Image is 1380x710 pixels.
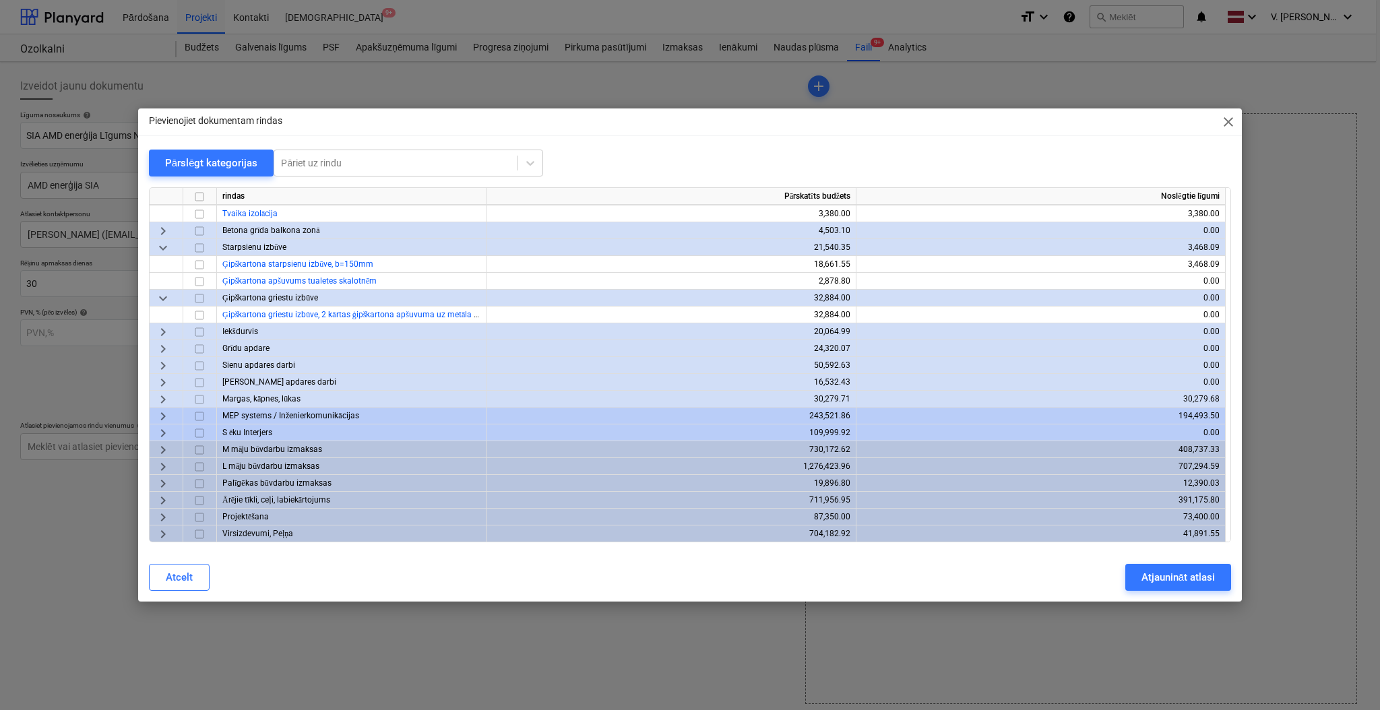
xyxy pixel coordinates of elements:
[222,428,272,437] span: S ēku Interjers
[155,509,171,525] span: keyboard_arrow_right
[492,458,850,475] div: 1,276,423.96
[492,509,850,525] div: 87,350.00
[862,408,1220,424] div: 194,493.50
[1125,564,1231,591] button: Atjaunināt atlasi
[155,492,171,509] span: keyboard_arrow_right
[222,243,286,252] span: Starpsienu izbūve
[492,273,850,290] div: 2,878.80
[862,290,1220,306] div: 0.00
[222,411,359,420] span: MEP systems / Inženierkomunikācijas
[149,150,274,176] button: Pārslēgt kategorijas
[166,569,193,586] div: Atcelt
[155,459,171,475] span: keyboard_arrow_right
[222,310,503,319] a: Ģipškartona griestu izbūve, 2 kārtas ģipškartona apšuvuma uz metāla karkasa
[155,240,171,256] span: keyboard_arrow_down
[492,205,850,222] div: 3,380.00
[862,306,1220,323] div: 0.00
[222,478,332,488] span: Palīgēkas būvdarbu izmaksas
[492,441,850,458] div: 730,172.62
[222,276,377,286] a: Ģipškartona apšuvums tualetes skalotnēm
[217,188,487,205] div: rindas
[862,323,1220,340] div: 0.00
[862,273,1220,290] div: 0.00
[856,188,1226,205] div: Noslēgtie līgumi
[862,424,1220,441] div: 0.00
[155,425,171,441] span: keyboard_arrow_right
[149,564,210,591] button: Atcelt
[222,293,318,302] span: Ģipškartona griestu izbūve
[222,360,295,370] span: Sienu apdares darbi
[165,154,258,172] div: Pārslēgt kategorijas
[492,357,850,374] div: 50,592.63
[155,375,171,391] span: keyboard_arrow_right
[222,327,258,336] span: Iekšdurvis
[222,344,270,353] span: Grīdu apdare
[492,408,850,424] div: 243,521.86
[222,377,336,387] span: Griestu apdares darbi
[222,226,320,235] span: Betona grīda balkona zonā
[155,408,171,424] span: keyboard_arrow_right
[222,512,269,521] span: Projektēšana
[492,525,850,542] div: 704,182.92
[862,256,1220,273] div: 3,468.09
[862,475,1220,492] div: 12,390.03
[487,188,856,205] div: Pārskatīts budžets
[492,256,850,273] div: 18,661.55
[1141,569,1215,586] div: Atjaunināt atlasi
[862,458,1220,475] div: 707,294.59
[155,358,171,374] span: keyboard_arrow_right
[222,529,293,538] span: Virsizdevumi, Peļņa
[862,391,1220,408] div: 30,279.68
[1220,114,1236,130] span: close
[492,475,850,492] div: 19,896.80
[492,290,850,306] div: 32,884.00
[862,492,1220,509] div: 391,175.80
[492,340,850,357] div: 24,320.07
[862,374,1220,391] div: 0.00
[222,259,373,269] a: Ģipškartona starpsienu izbūve, b=150mm
[492,239,850,256] div: 21,540.35
[862,357,1220,374] div: 0.00
[222,461,319,471] span: L māju būvdarbu izmaksas
[155,223,171,239] span: keyboard_arrow_right
[155,526,171,542] span: keyboard_arrow_right
[862,205,1220,222] div: 3,380.00
[492,323,850,340] div: 20,064.99
[492,391,850,408] div: 30,279.71
[862,509,1220,525] div: 73,400.00
[155,341,171,357] span: keyboard_arrow_right
[862,340,1220,357] div: 0.00
[492,424,850,441] div: 109,999.92
[492,374,850,391] div: 16,532.43
[222,394,301,404] span: Margas, kāpnes, lūkas
[222,445,322,454] span: M māju būvdarbu izmaksas
[862,222,1220,239] div: 0.00
[155,442,171,458] span: keyboard_arrow_right
[155,324,171,340] span: keyboard_arrow_right
[222,209,278,218] a: Tvaika izolācija
[492,306,850,323] div: 32,884.00
[862,239,1220,256] div: 3,468.09
[155,290,171,306] span: keyboard_arrow_down
[492,222,850,239] div: 4,503.10
[862,525,1220,542] div: 41,891.55
[149,114,282,128] p: Pievienojiet dokumentam rindas
[155,476,171,492] span: keyboard_arrow_right
[155,391,171,408] span: keyboard_arrow_right
[222,495,330,505] span: Ārējie tīkli, ceļi, labiekārtojums
[862,441,1220,458] div: 408,737.33
[492,492,850,509] div: 711,956.95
